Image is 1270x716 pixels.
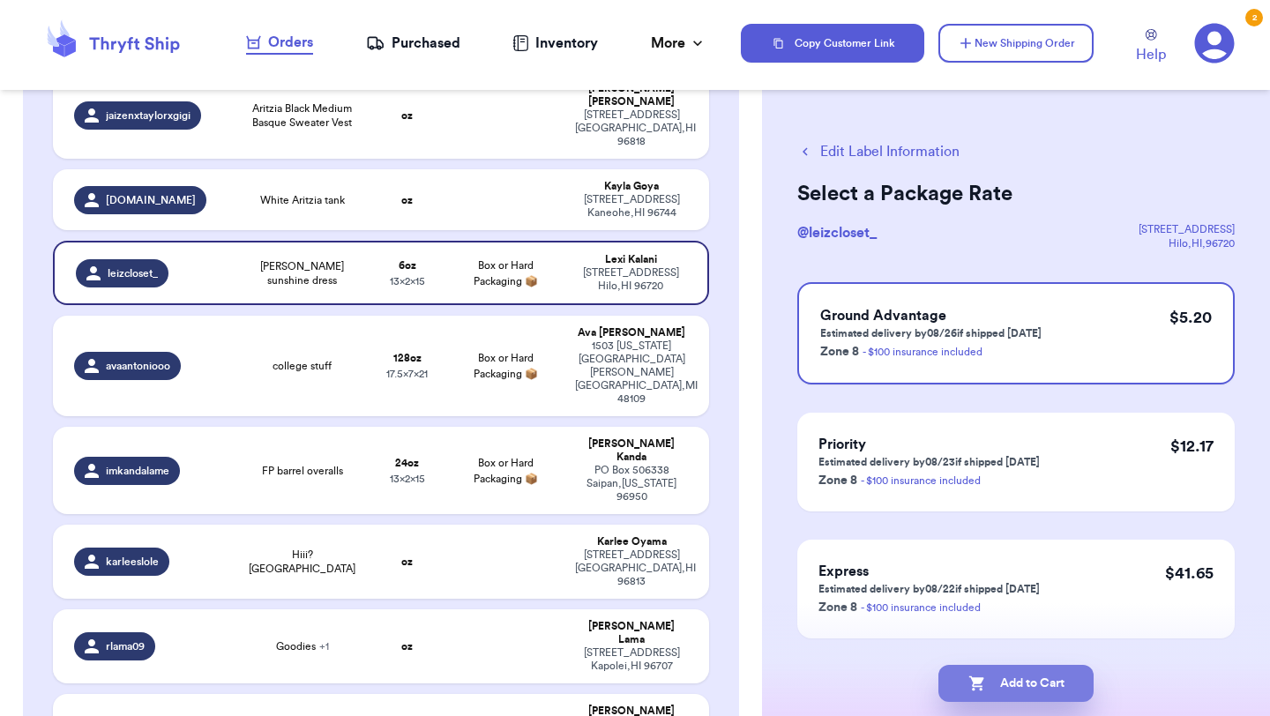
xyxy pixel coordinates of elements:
[390,474,425,484] span: 13 x 2 x 15
[575,180,688,193] div: Kayla Goya
[818,564,869,578] span: Express
[273,359,332,373] span: college stuff
[393,353,422,363] strong: 128 oz
[474,260,538,287] span: Box or Hard Packaging 📦
[575,193,688,220] div: [STREET_ADDRESS] Kaneohe , HI 96744
[106,464,169,478] span: imkandalame
[797,141,960,162] button: Edit Label Information
[512,33,598,54] a: Inventory
[1139,236,1235,250] div: Hilo , HI , 96720
[575,253,686,266] div: Lexi Kalani
[319,641,329,652] span: + 1
[260,193,345,207] span: White Aritzia tank
[1165,561,1214,585] p: $ 41.65
[818,437,866,451] span: Priority
[575,339,688,406] div: 1503 [US_STATE][GEOGRAPHIC_DATA] [PERSON_NAME][GEOGRAPHIC_DATA] , MI 48109
[246,32,313,53] div: Orders
[575,437,688,464] div: [PERSON_NAME] Kanda
[575,326,688,339] div: Ava [PERSON_NAME]
[247,101,357,130] span: Aritzia Black Medium Basque Sweater Vest
[390,276,425,287] span: 13 x 2 x 15
[861,475,981,486] a: - $100 insurance included
[818,582,1040,596] p: Estimated delivery by 08/22 if shipped [DATE]
[247,259,357,287] span: [PERSON_NAME] sunshine dress
[863,347,982,357] a: - $100 insurance included
[247,548,357,576] span: Hiii? [GEOGRAPHIC_DATA]
[1194,23,1235,63] a: 2
[797,226,877,240] span: @ leizcloset_
[246,32,313,55] a: Orders
[106,108,190,123] span: jaizenxtaylorxgigi
[474,353,538,379] span: Box or Hard Packaging 📦
[1136,44,1166,65] span: Help
[820,309,946,323] span: Ground Advantage
[106,193,196,207] span: [DOMAIN_NAME]
[474,458,538,484] span: Box or Hard Packaging 📦
[938,24,1094,63] button: New Shipping Order
[401,641,413,652] strong: oz
[262,464,343,478] span: FP barrel overalls
[797,180,1235,208] h2: Select a Package Rate
[818,601,857,614] span: Zone 8
[276,639,329,653] span: Goodies
[575,266,686,293] div: [STREET_ADDRESS] Hilo , HI 96720
[575,82,688,108] div: [PERSON_NAME] [PERSON_NAME]
[575,108,688,148] div: [STREET_ADDRESS] [GEOGRAPHIC_DATA] , HI 96818
[1169,305,1212,330] p: $ 5.20
[575,620,688,646] div: [PERSON_NAME] Lama
[399,260,416,271] strong: 6 oz
[108,266,158,280] span: leizcloset_
[401,556,413,567] strong: oz
[820,326,1042,340] p: Estimated delivery by 08/26 if shipped [DATE]
[386,369,428,379] span: 17.5 x 7 x 21
[1139,222,1235,236] div: [STREET_ADDRESS]
[818,455,1040,469] p: Estimated delivery by 08/23 if shipped [DATE]
[861,602,981,613] a: - $100 insurance included
[1170,434,1214,459] p: $ 12.17
[818,474,857,487] span: Zone 8
[106,359,170,373] span: avaantoniooo
[575,464,688,503] div: PO Box 506338 Saipan , [US_STATE] 96950
[401,110,413,121] strong: oz
[575,535,688,548] div: Karlee Oyama
[395,458,419,468] strong: 24 oz
[741,24,924,63] button: Copy Customer Link
[1245,9,1263,26] div: 2
[575,646,688,673] div: [STREET_ADDRESS] Kapolei , HI 96707
[651,33,706,54] div: More
[106,639,145,653] span: rlama09
[1136,29,1166,65] a: Help
[938,665,1094,702] button: Add to Cart
[820,346,859,358] span: Zone 8
[366,33,460,54] a: Purchased
[106,555,159,569] span: karleeslole
[575,548,688,588] div: [STREET_ADDRESS] [GEOGRAPHIC_DATA] , HI 96813
[401,195,413,205] strong: oz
